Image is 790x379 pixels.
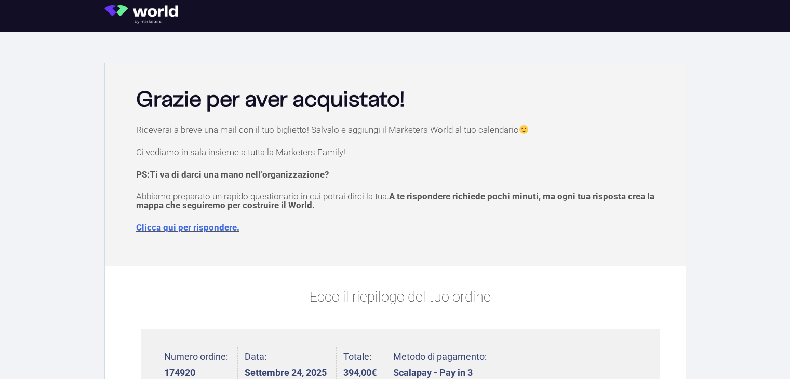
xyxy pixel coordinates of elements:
[136,222,239,233] a: Clicca qui per rispondere.
[136,90,405,111] b: Grazie per aver acquistato!
[519,125,528,134] img: 🙂
[136,148,665,157] p: Ci vediamo in sala insieme a tutta la Marketers Family!
[245,368,327,377] strong: Settembre 24, 2025
[136,192,665,210] p: Abbiamo preparato un rapido questionario in cui potrai dirci la tua.
[343,367,377,378] bdi: 394,00
[164,368,228,377] strong: 174920
[136,125,665,134] p: Riceverai a breve una mail con il tuo biglietto! Salvalo e aggiungi il Marketers World al tuo cal...
[393,368,487,377] strong: Scalapay - Pay in 3
[371,367,377,378] span: €
[136,169,329,180] strong: PS:
[141,287,660,308] p: Ecco il riepilogo del tuo ordine
[136,191,654,210] span: A te rispondere richiede pochi minuti, ma ogni tua risposta crea la mappa che seguiremo per costr...
[150,169,329,180] span: Ti va di darci una mano nell’organizzazione?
